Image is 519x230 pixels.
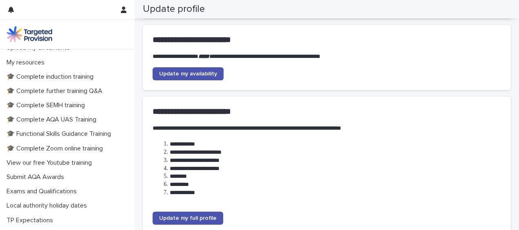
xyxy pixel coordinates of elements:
[3,87,109,95] p: 🎓 Complete further training Q&A
[3,130,118,138] p: 🎓 Functional Skills Guidance Training
[3,202,93,210] p: Local authority holiday dates
[3,145,109,153] p: 🎓 Complete Zoom online training
[143,3,205,15] h2: Update profile
[3,102,91,109] p: 🎓 Complete SEMH training
[159,215,217,221] span: Update my full profile
[3,173,71,181] p: Submit AQA Awards
[153,67,224,80] a: Update my availability
[159,71,217,77] span: Update my availability
[3,59,51,66] p: My resources
[3,188,83,195] p: Exams and Qualifications
[7,26,52,42] img: M5nRWzHhSzIhMunXDL62
[3,116,103,124] p: 🎓 Complete AQA UAS Training
[3,73,100,81] p: 🎓 Complete induction training
[3,217,60,224] p: TP Expectations
[3,159,98,167] p: View our free Youtube training
[153,212,223,225] a: Update my full profile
